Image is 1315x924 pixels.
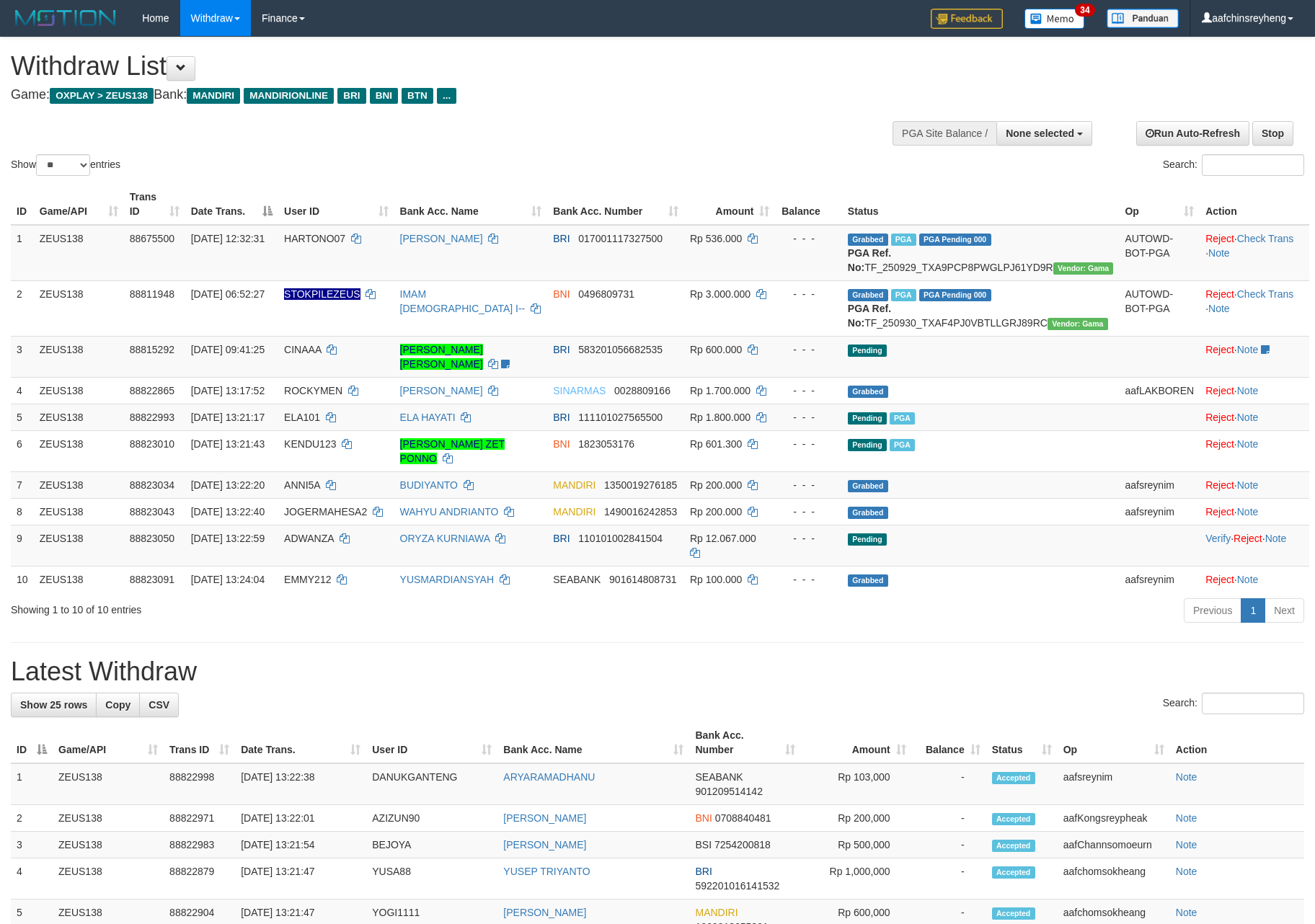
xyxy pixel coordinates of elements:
[124,184,185,225] th: Trans ID: activate to sort column ascending
[53,805,164,832] td: ZEUS138
[284,438,336,450] span: KENDU123
[278,184,394,225] th: User ID: activate to sort column ascending
[842,280,1120,336] td: TF_250930_TXAF4PJ0VBTLLGRJ89RC
[1024,9,1085,29] img: Button%20Memo.svg
[842,184,1120,225] th: Status
[1205,233,1234,244] a: Reject
[284,412,320,423] span: ELA101
[919,289,991,301] span: PGA Pending
[235,858,366,899] td: [DATE] 13:21:47
[1176,771,1197,783] a: Note
[11,184,34,225] th: ID
[34,225,124,281] td: ZEUS138
[1205,574,1234,585] a: Reject
[690,385,751,396] span: Rp 1.700.000
[244,88,334,104] span: MANDIRIONLINE
[1200,336,1309,377] td: ·
[553,506,595,517] span: MANDIRI
[912,832,986,858] td: -
[848,439,887,451] span: Pending
[1200,566,1309,592] td: ·
[695,907,738,918] span: MANDIRI
[1237,438,1259,450] a: Note
[1119,498,1200,525] td: aafsreynim
[11,597,537,617] div: Showing 1 to 10 of 10 entries
[553,574,601,585] span: SEABANK
[781,231,836,246] div: - - -
[553,438,570,450] span: BNI
[848,533,887,546] span: Pending
[1006,128,1074,139] span: None selected
[578,412,663,423] span: Copy 111101027565500 to clipboard
[11,763,53,805] td: 1
[503,907,586,918] a: [PERSON_NAME]
[1202,154,1304,176] input: Search:
[191,574,265,585] span: [DATE] 13:24:04
[690,479,742,491] span: Rp 200.000
[992,813,1035,825] span: Accepted
[1237,385,1259,396] a: Note
[1205,288,1234,300] a: Reject
[284,385,342,396] span: ROCKYMEN
[1058,805,1170,832] td: aafKongsreypheak
[11,566,34,592] td: 10
[604,506,677,517] span: Copy 1490016242853 to clipboard
[801,832,912,858] td: Rp 500,000
[578,344,663,355] span: Copy 583201056682535 to clipboard
[11,52,862,81] h1: Withdraw List
[690,412,751,423] span: Rp 1.800.000
[547,184,684,225] th: Bank Acc. Number: activate to sort column ascending
[1200,280,1309,336] td: · ·
[284,574,331,585] span: EMMY212
[842,225,1120,281] td: TF_250929_TXA9PCP8PWGLPJ61YD9R
[503,771,595,783] a: ARYARAMADHANU
[164,832,235,858] td: 88822983
[235,763,366,805] td: [DATE] 13:22:38
[337,88,366,104] span: BRI
[34,471,124,498] td: ZEUS138
[1200,225,1309,281] td: · ·
[891,234,916,246] span: Marked by aaftrukkakada
[986,722,1058,763] th: Status: activate to sort column ascending
[604,479,677,491] span: Copy 1350019276185 to clipboard
[34,280,124,336] td: ZEUS138
[400,533,490,544] a: ORYZA KURNIAWA
[400,506,499,517] a: WAHYU ANDRIANTO
[284,506,367,517] span: JOGERMAHESA2
[1205,533,1231,544] a: Verify
[235,832,366,858] td: [DATE] 13:21:54
[553,479,595,491] span: MANDIRI
[1237,233,1294,244] a: Check Trans
[781,478,836,492] div: - - -
[553,385,606,396] span: SINARMAS
[848,303,891,329] b: PGA Ref. No:
[801,805,912,832] td: Rp 200,000
[11,525,34,566] td: 9
[919,234,991,246] span: PGA Pending
[1265,598,1304,623] a: Next
[992,840,1035,852] span: Accepted
[848,234,888,246] span: Grabbed
[578,288,634,300] span: Copy 0496809731 to clipboard
[781,410,836,425] div: - - -
[1058,858,1170,899] td: aafchomsokheang
[34,498,124,525] td: ZEUS138
[690,438,742,450] span: Rp 601.300
[402,88,433,104] span: BTN
[11,498,34,525] td: 8
[400,344,483,370] a: [PERSON_NAME] [PERSON_NAME]
[848,289,888,301] span: Grabbed
[11,722,53,763] th: ID: activate to sort column descending
[1205,506,1234,517] a: Reject
[1136,121,1249,146] a: Run Auto-Refresh
[284,288,360,300] span: Nama rekening ada tanda titik/strip, harap diedit
[695,866,712,877] span: BRI
[1205,385,1234,396] a: Reject
[1200,377,1309,404] td: ·
[1237,344,1259,355] a: Note
[1265,533,1287,544] a: Note
[366,722,497,763] th: User ID: activate to sort column ascending
[801,763,912,805] td: Rp 103,000
[1053,262,1114,275] span: Vendor URL: https://trx31.1velocity.biz
[34,184,124,225] th: Game/API: activate to sort column ascending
